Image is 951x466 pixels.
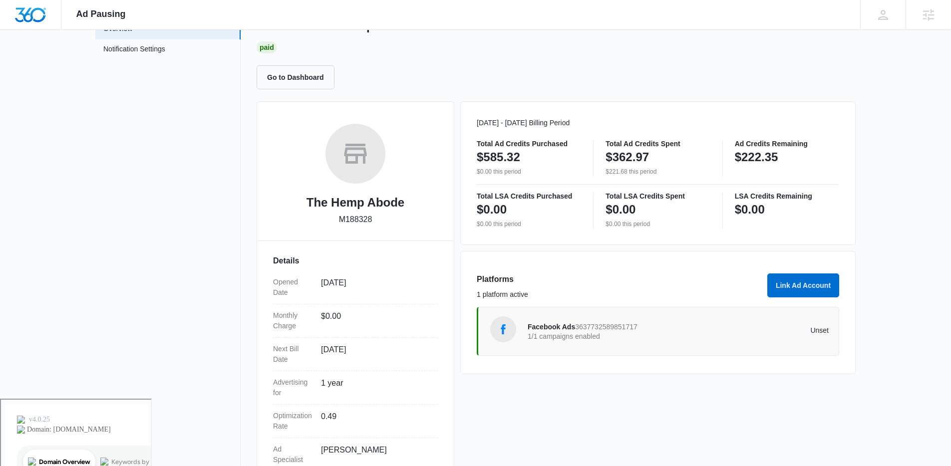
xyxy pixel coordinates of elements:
[26,26,110,34] div: Domain: [DOMAIN_NAME]
[257,41,277,53] div: Paid
[257,73,340,81] a: Go to Dashboard
[477,193,581,200] p: Total LSA Credits Purchased
[477,273,761,285] h3: Platforms
[273,277,313,298] dt: Opened Date
[27,58,35,66] img: tab_domain_overview_orange.svg
[321,310,430,331] dd: $0.00
[606,167,710,176] p: $221.68 this period
[76,9,126,19] span: Ad Pausing
[273,371,438,405] div: Advertising for1 year
[103,23,132,34] a: Overview
[273,338,438,371] div: Next Bill Date[DATE]
[273,377,313,398] dt: Advertising for
[735,193,839,200] p: LSA Credits Remaining
[321,377,430,398] dd: 1 year
[110,59,168,65] div: Keywords by Traffic
[321,411,430,432] dd: 0.49
[38,59,89,65] div: Domain Overview
[339,214,372,226] p: M188328
[496,322,511,337] img: Facebook Ads
[273,344,313,365] dt: Next Bill Date
[273,444,313,465] dt: Ad Specialist
[477,220,581,229] p: $0.00 this period
[321,277,430,298] dd: [DATE]
[477,140,581,147] p: Total Ad Credits Purchased
[735,149,778,165] p: $222.35
[273,405,438,438] div: Optimization Rate0.49
[103,44,165,57] a: Notification Settings
[678,327,829,334] p: Unset
[16,26,24,34] img: website_grey.svg
[767,273,839,297] button: Link Ad Account
[528,333,678,340] p: 1/1 campaigns enabled
[273,255,438,267] h3: Details
[528,323,575,331] span: Facebook Ads
[606,220,710,229] p: $0.00 this period
[273,271,438,304] div: Opened Date[DATE]
[273,304,438,338] div: Monthly Charge$0.00
[273,411,313,432] dt: Optimization Rate
[16,16,24,24] img: logo_orange.svg
[477,167,581,176] p: $0.00 this period
[307,194,404,212] h2: The Hemp Abode
[321,344,430,365] dd: [DATE]
[477,118,839,128] p: [DATE] - [DATE] Billing Period
[477,307,839,356] a: Facebook AdsFacebook Ads36377325898517171/1 campaigns enabledUnset
[735,140,839,147] p: Ad Credits Remaining
[477,149,520,165] p: $585.32
[477,202,507,218] p: $0.00
[735,202,765,218] p: $0.00
[606,149,649,165] p: $362.97
[273,310,313,331] dt: Monthly Charge
[28,16,49,24] div: v 4.0.25
[606,193,710,200] p: Total LSA Credits Spent
[99,58,107,66] img: tab_keywords_by_traffic_grey.svg
[575,323,637,331] span: 3637732589851717
[606,140,710,147] p: Total Ad Credits Spent
[257,65,334,89] button: Go to Dashboard
[477,289,761,300] p: 1 platform active
[321,444,430,465] dd: [PERSON_NAME]
[606,202,635,218] p: $0.00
